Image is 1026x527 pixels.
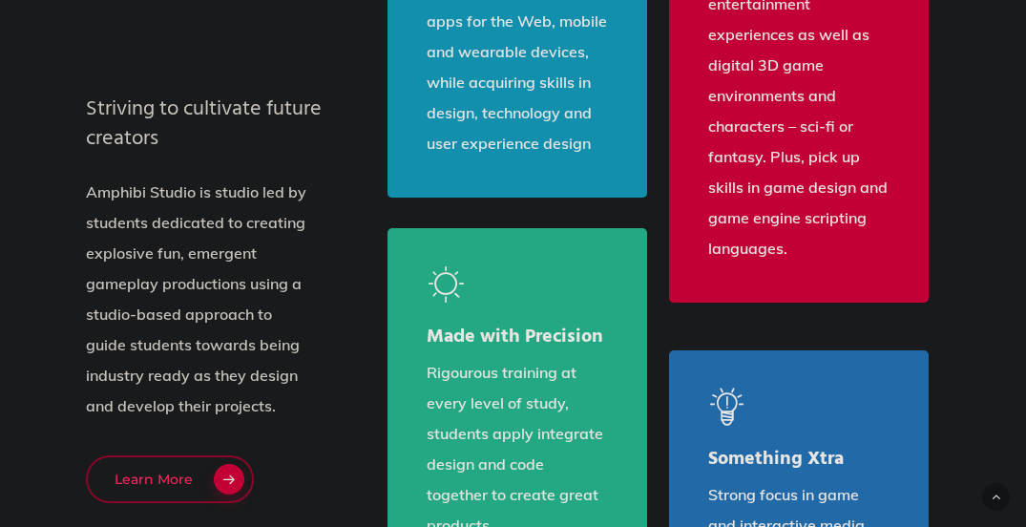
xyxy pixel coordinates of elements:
h3: Striving to cultivate future creators [86,95,342,154]
h4: Something Xtra [708,447,890,472]
a: Learn More [86,455,254,503]
span: Learn More [115,470,193,489]
h4: Made with Precision [427,325,608,349]
p: Amphibi Studio is studio led by students dedicated to creating explosive fun, emergent gameplay p... [86,177,316,421]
